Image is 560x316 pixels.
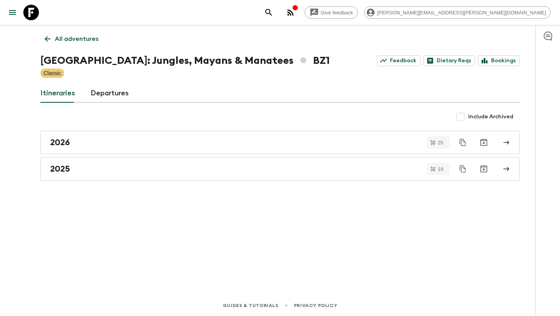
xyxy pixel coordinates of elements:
[423,55,475,66] a: Dietary Reqs
[223,301,278,310] a: Guides & Tutorials
[294,301,337,310] a: Privacy Policy
[261,5,276,20] button: search adventures
[40,157,520,181] a: 2025
[44,69,61,77] p: Classic
[476,161,492,177] button: Archive
[478,55,520,66] a: Bookings
[456,135,470,149] button: Duplicate
[55,34,98,44] p: All adventures
[304,6,358,19] a: Give feedback
[433,140,448,145] span: 25
[476,135,492,150] button: Archive
[40,84,75,103] a: Itineraries
[317,10,357,16] span: Give feedback
[364,6,551,19] div: [PERSON_NAME][EMAIL_ADDRESS][PERSON_NAME][DOMAIN_NAME]
[40,53,330,68] h1: [GEOGRAPHIC_DATA]: Jungles, Mayans & Manatees BZ1
[5,5,20,20] button: menu
[91,84,129,103] a: Departures
[433,167,448,172] span: 19
[50,137,70,147] h2: 2026
[468,113,513,121] span: Include Archived
[40,131,520,154] a: 2026
[373,10,550,16] span: [PERSON_NAME][EMAIL_ADDRESS][PERSON_NAME][DOMAIN_NAME]
[40,31,103,47] a: All adventures
[50,164,70,174] h2: 2025
[456,162,470,176] button: Duplicate
[377,55,420,66] a: Feedback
